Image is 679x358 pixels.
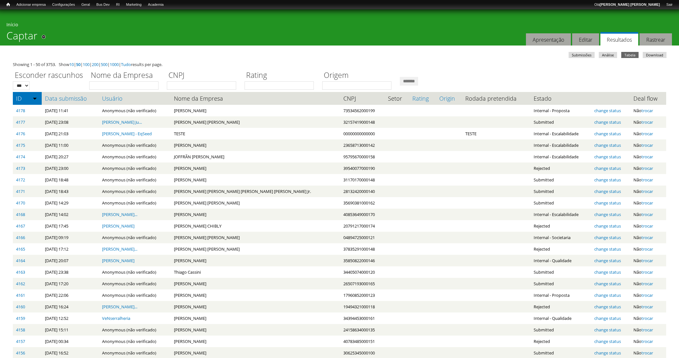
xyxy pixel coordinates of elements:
td: [PERSON_NAME] [171,105,340,116]
a: change status [594,142,621,148]
a: 4174 [16,154,25,160]
span: Anonymous (não verificado) [102,108,156,113]
a: trocar [641,350,653,356]
td: Submitted [530,174,591,186]
td: Internal - Escalabilidade [530,151,591,162]
td: Rejected [530,243,591,255]
a: 4161 [16,292,25,298]
th: Deal flow [630,92,666,105]
a: Download [643,52,666,58]
a: trocar [641,108,653,113]
a: 4162 [16,281,25,287]
td: 28132420000140 [340,186,385,197]
a: change status [594,188,621,194]
a: 4178 [16,108,25,113]
a: [PERSON_NAME] - EqSeed [102,131,152,137]
a: change status [594,246,621,252]
a: Adicionar empresa [13,2,49,8]
td: Não [630,266,666,278]
td: [DATE] 18:43 [42,186,99,197]
td: [DATE] 14:29 [42,197,99,209]
td: Rejected [530,336,591,347]
a: 4157 [16,338,25,344]
td: Submitted [530,266,591,278]
td: 20791217000174 [340,220,385,232]
a: Sair [663,2,676,8]
td: Thiago Cassini [171,266,340,278]
td: 19494321000118 [340,301,385,312]
td: 34394453000161 [340,312,385,324]
td: Submitted [530,324,591,336]
a: 4166 [16,235,25,240]
a: Configurações [49,2,78,8]
td: [PERSON_NAME] [171,174,340,186]
a: change status [594,327,621,333]
td: 35850822000146 [340,255,385,266]
a: 100 [83,62,90,67]
td: TESTE [462,128,530,139]
td: [DATE] 20:27 [42,151,99,162]
th: Estado [530,92,591,105]
td: Não [630,151,666,162]
a: Tudo [121,62,131,67]
a: change status [594,304,621,310]
td: 39540077000190 [340,162,385,174]
a: Bus Dev [93,2,113,8]
a: 4171 [16,188,25,194]
td: Não [630,186,666,197]
td: Rejected [530,301,591,312]
a: change status [594,350,621,356]
span: Início [6,2,10,7]
a: trocar [641,281,653,287]
a: [PERSON_NAME]... [102,304,137,310]
td: Não [630,232,666,243]
a: Análise [599,52,617,58]
td: Internal - Qualidade [530,255,591,266]
td: 31170170000148 [340,174,385,186]
td: [PERSON_NAME] [171,289,340,301]
a: change status [594,292,621,298]
td: Não [630,312,666,324]
a: change status [594,315,621,321]
td: [DATE] 14:02 [42,209,99,220]
a: change status [594,269,621,275]
a: trocar [641,131,653,137]
td: Não [630,116,666,128]
td: Não [630,128,666,139]
td: [DATE] 22:06 [42,289,99,301]
div: Showing 1 - 50 of 3753. Show | | | | | | results per page. [13,61,666,68]
a: trocar [641,235,653,240]
td: Internal - Proposta [530,105,591,116]
a: 4159 [16,315,25,321]
td: 95795670000158 [340,151,385,162]
td: Internal - Escalabilidade [530,139,591,151]
td: 23658713000142 [340,139,385,151]
td: [PERSON_NAME] [171,255,340,266]
td: [DATE] 00:34 [42,336,99,347]
td: [DATE] 23:08 [42,116,99,128]
td: Submitted [530,116,591,128]
a: trocar [641,258,653,263]
a: Início [6,21,18,28]
td: [PERSON_NAME] [PERSON_NAME] [171,197,340,209]
td: [DATE] 16:24 [42,301,99,312]
a: trocar [641,142,653,148]
td: [DATE] 17:45 [42,220,99,232]
td: Internal - Proposta [530,289,591,301]
a: Rating [412,95,433,102]
span: Anonymous (não verificado) [102,177,156,183]
a: trocar [641,304,653,310]
a: Data submissão [45,95,96,102]
th: Rodada pretendida [462,92,530,105]
td: [DATE] 09:19 [42,232,99,243]
a: ID [16,95,39,102]
td: [DATE] 21:03 [42,128,99,139]
a: 4165 [16,246,25,252]
td: [DATE] 12:52 [42,312,99,324]
a: trocar [641,212,653,217]
td: Submitted [530,186,591,197]
a: [PERSON_NAME] [102,258,134,263]
span: Anonymous (não verificado) [102,188,156,194]
td: 40783485000151 [340,336,385,347]
td: Não [630,324,666,336]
